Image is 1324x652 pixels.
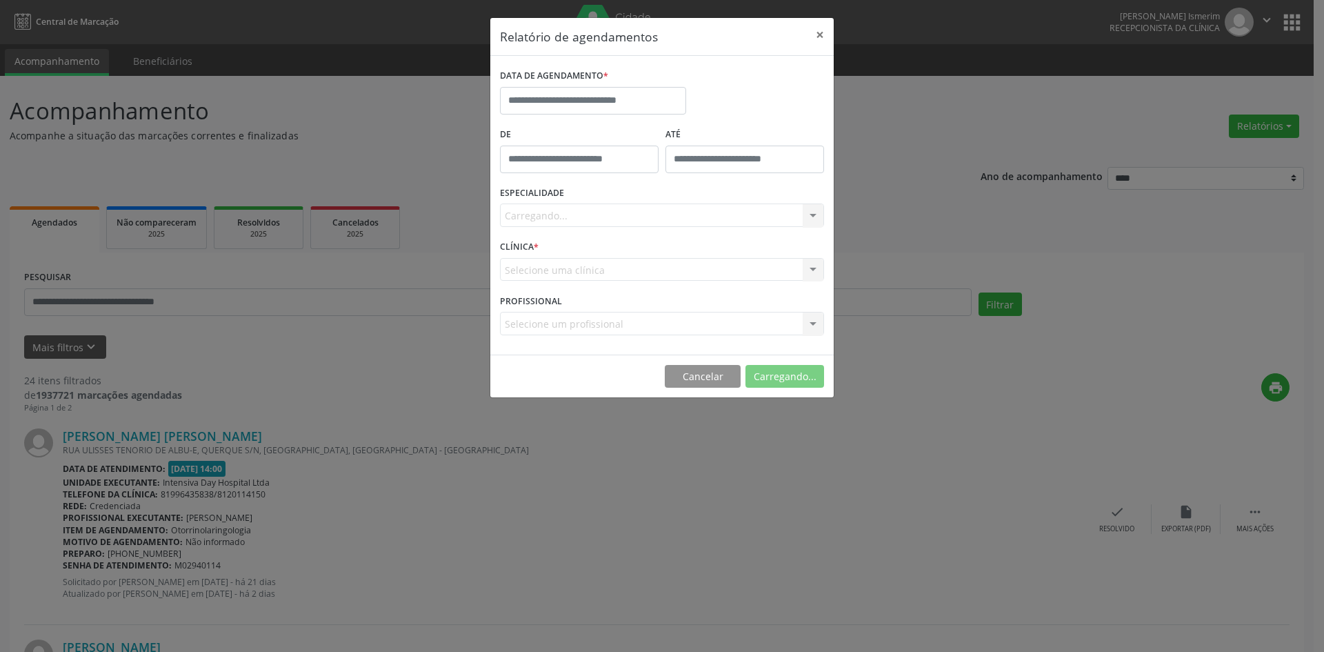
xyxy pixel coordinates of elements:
label: CLÍNICA [500,237,539,258]
label: De [500,124,659,146]
button: Carregando... [745,365,824,388]
label: ESPECIALIDADE [500,183,564,204]
h5: Relatório de agendamentos [500,28,658,46]
label: DATA DE AGENDAMENTO [500,66,608,87]
label: ATÉ [665,124,824,146]
button: Cancelar [665,365,741,388]
label: PROFISSIONAL [500,290,562,312]
button: Close [806,18,834,52]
